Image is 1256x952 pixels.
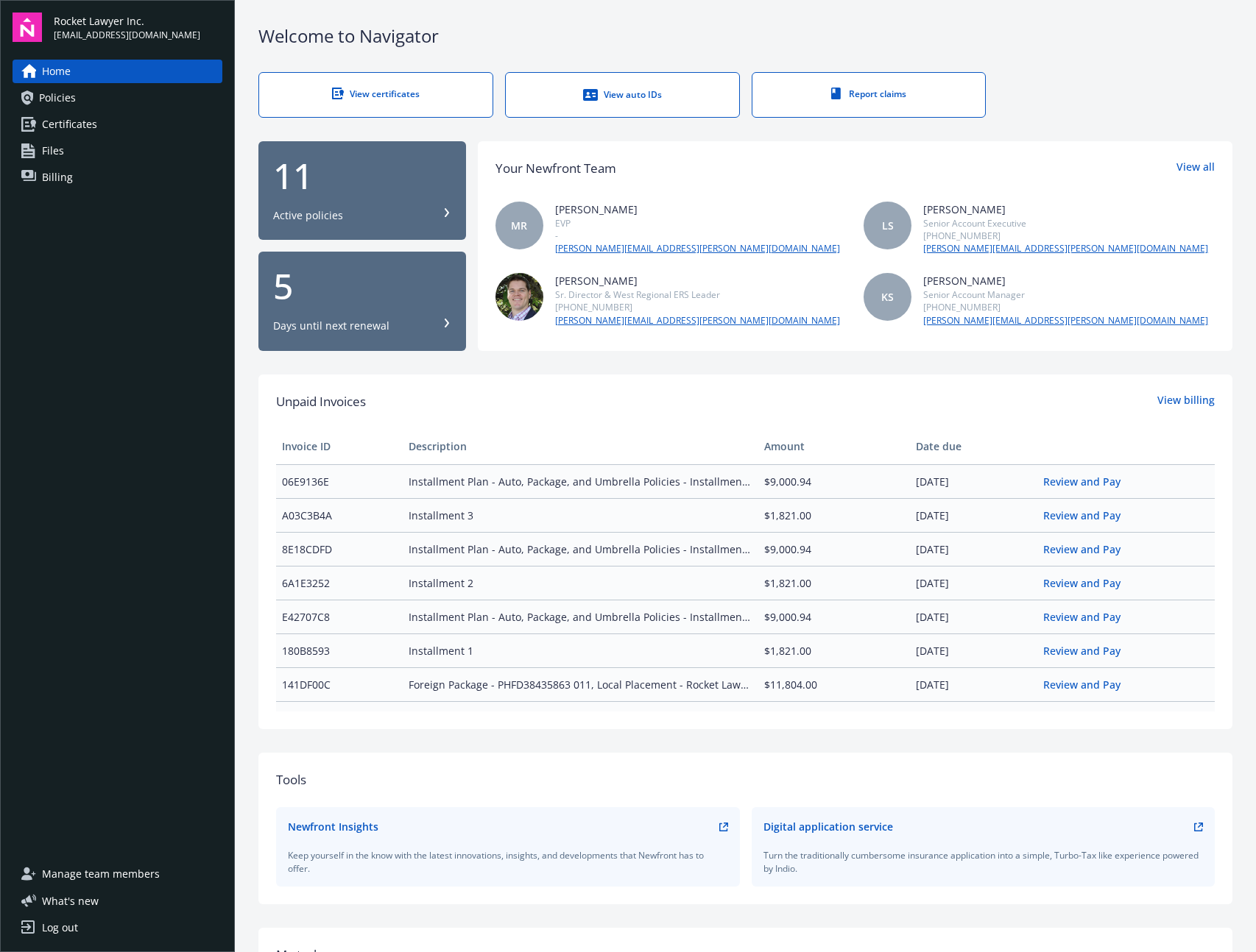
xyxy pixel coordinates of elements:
[881,289,894,305] span: KS
[13,862,222,886] a: Manage team members
[1043,644,1132,658] a: Review and Pay
[1043,711,1132,725] a: Review and Pay
[273,208,343,223] div: Active policies
[910,532,1037,566] td: [DATE]
[403,429,758,464] th: Description
[276,464,403,498] td: 06E9136E
[910,464,1037,498] td: [DATE]
[13,113,222,136] a: Certificates
[13,893,122,909] button: What's new
[555,242,840,255] a: [PERSON_NAME][EMAIL_ADDRESS][PERSON_NAME][DOMAIN_NAME]
[555,230,840,242] div: -
[276,392,366,411] span: Unpaid Invoices
[752,72,987,118] a: Report claims
[758,667,911,701] td: $11,804.00
[555,273,840,288] div: [PERSON_NAME]
[276,498,403,532] td: A03C3B4A
[1043,508,1132,522] a: Review and Pay
[923,230,1208,242] div: [PHONE_NUMBER]
[1176,159,1215,178] a: View all
[782,88,956,100] div: Report claims
[258,252,466,351] button: 5Days until next renewal
[923,288,1208,301] div: Senior Account Manager
[409,575,752,591] span: Installment 2
[910,701,1037,735] td: [DATE]
[763,849,1204,874] div: Turn the traditionally cumbersome insurance application into a simple, Turbo-Tax like experience ...
[39,86,76,110] span: Policies
[409,609,752,625] span: Installment Plan - Auto, Package, and Umbrella Policies - Installment 1, Installment Plan - Auto,...
[258,72,493,118] a: View certificates
[409,508,752,523] span: Installment 3
[910,498,1037,532] td: [DATE]
[758,498,911,532] td: $1,821.00
[758,532,911,566] td: $9,000.94
[1043,678,1132,692] a: Review and Pay
[511,218,527,233] span: MR
[923,301,1208,313] div: [PHONE_NUMBER]
[54,29,200,42] span: [EMAIL_ADDRESS][DOMAIN_NAME]
[276,701,403,735] td: 39ED0992
[409,541,752,557] span: Installment Plan - Auto, Package, and Umbrella Policies - Installment 2, Installment Plan - Auto,...
[13,13,42,42] img: navigator-logo.svg
[910,429,1037,464] th: Date due
[1157,392,1215,411] a: View billing
[763,819,893,834] div: Digital application service
[42,862,160,886] span: Manage team members
[273,158,451,193] div: 11
[276,566,403,600] td: 6A1E3252
[758,633,911,667] td: $1,821.00
[276,667,403,701] td: 141DF00C
[288,819,378,834] div: Newfront Insights
[288,849,728,874] div: Keep yourself in the know with the latest innovations, insights, and developments that Newfront h...
[923,273,1208,288] div: [PERSON_NAME]
[910,667,1037,701] td: [DATE]
[54,13,200,29] span: Rocket Lawyer Inc.
[409,643,752,658] span: Installment 1
[42,166,73,189] span: Billing
[1043,542,1132,556] a: Review and Pay
[923,217,1208,230] div: Senior Account Executive
[923,314,1208,327] a: [PERSON_NAME][EMAIL_ADDRESS][PERSON_NAME][DOMAIN_NAME]
[910,633,1037,667] td: [DATE]
[758,701,911,735] td: $18,006.94
[555,288,840,301] div: Sr. Director & West Regional ERS Leader
[758,566,911,600] td: $1,821.00
[273,269,451,304] div: 5
[276,633,403,667] td: 180B8593
[409,711,752,726] span: Installment Plan - Auto, Package, and Umbrella Policies - Down payment, Installment Plan - Auto, ...
[54,13,222,42] button: Rocket Lawyer Inc.[EMAIL_ADDRESS][DOMAIN_NAME]
[13,166,222,189] a: Billing
[495,273,543,321] img: photo
[258,24,1232,49] div: Welcome to Navigator
[13,60,222,83] a: Home
[495,159,616,178] div: Your Newfront Team
[535,88,710,102] div: View auto IDs
[409,474,752,489] span: Installment Plan - Auto, Package, and Umbrella Policies - Installment 3, Installment Plan - Auto,...
[555,217,840,230] div: EVP
[42,893,99,909] span: What ' s new
[910,566,1037,600] td: [DATE]
[42,916,78,939] div: Log out
[42,139,64,163] span: Files
[42,60,71,83] span: Home
[276,532,403,566] td: 8E18CDFD
[505,72,740,118] a: View auto IDs
[276,770,1215,789] div: Tools
[923,242,1208,255] a: [PERSON_NAME][EMAIL_ADDRESS][PERSON_NAME][DOMAIN_NAME]
[258,141,466,241] button: 11Active policies
[42,113,97,136] span: Certificates
[758,600,911,633] td: $9,000.94
[923,202,1208,217] div: [PERSON_NAME]
[289,88,463,100] div: View certificates
[758,464,911,498] td: $9,000.94
[13,86,222,110] a: Policies
[1043,576,1132,590] a: Review and Pay
[276,600,403,633] td: E42707C8
[1043,475,1132,489] a: Review and Pay
[758,429,911,464] th: Amount
[882,218,894,233] span: LS
[273,319,389,333] div: Days until next renewal
[555,301,840,313] div: [PHONE_NUMBER]
[555,202,840,217] div: [PERSON_NAME]
[276,429,403,464] th: Invoice ID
